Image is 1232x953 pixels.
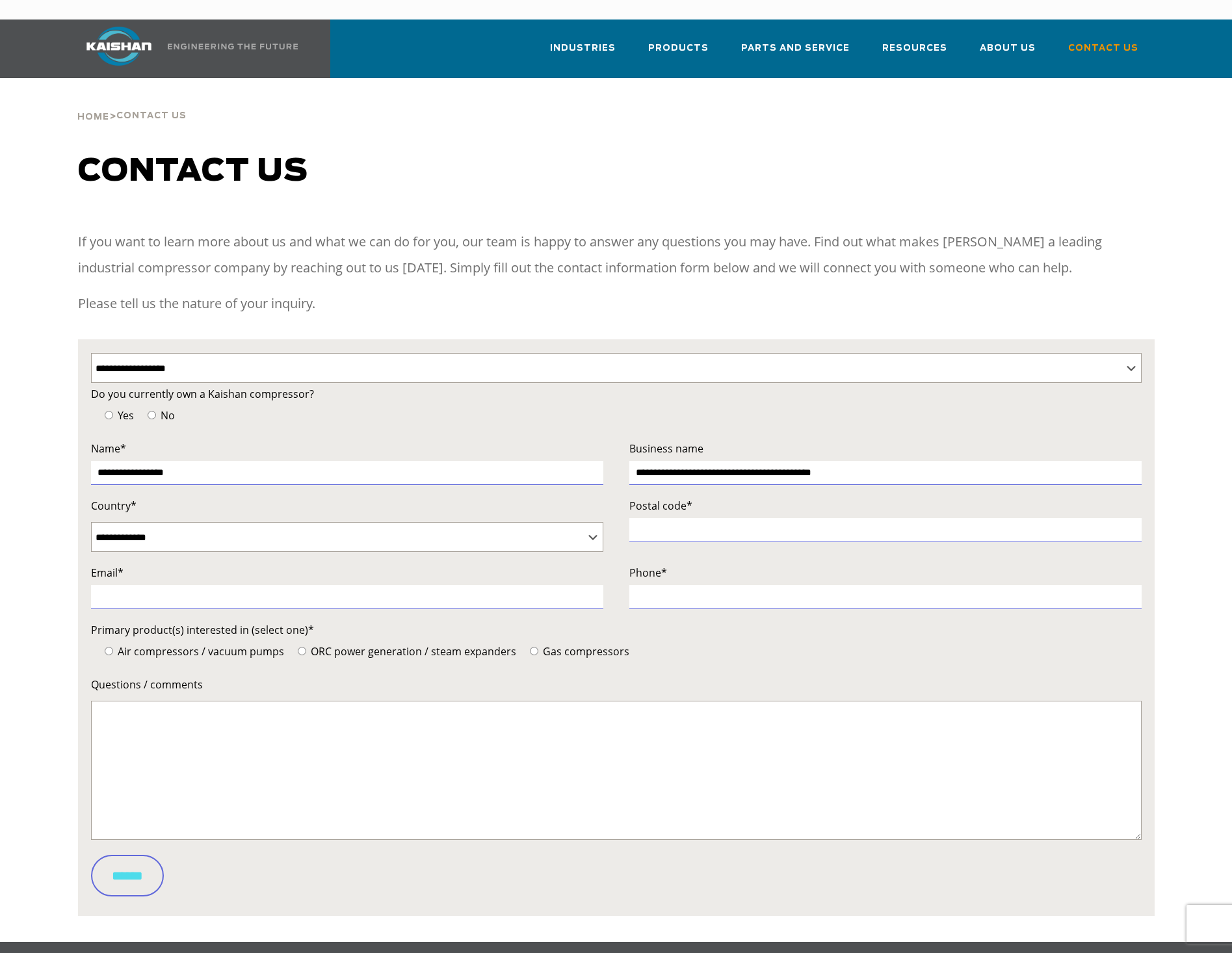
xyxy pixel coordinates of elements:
[550,31,616,75] a: Industries
[168,44,298,49] img: Engineering the future
[77,113,109,122] span: Home
[741,41,850,56] span: Parts and Service
[741,31,850,75] a: Parts and Service
[1068,31,1138,75] a: Contact Us
[77,111,109,122] a: Home
[70,20,300,78] a: Kaishan USA
[115,408,134,423] span: Yes
[77,78,187,127] div: >
[91,564,603,582] label: Email*
[78,291,1155,317] p: Please tell us the nature of your inquiry.
[78,229,1155,281] p: If you want to learn more about us and what we can do for you, our team is happy to answer any qu...
[115,644,284,659] span: Air compressors / vacuum pumps
[91,621,1142,639] label: Primary product(s) interested in (select one)*
[148,411,156,419] input: No
[298,647,306,655] input: ORC power generation / steam expanders
[91,497,603,515] label: Country*
[105,647,113,655] input: Air compressors / vacuum pumps
[158,408,175,423] span: No
[105,411,113,419] input: Yes
[530,647,538,655] input: Gas compressors
[980,31,1036,75] a: About Us
[1068,41,1138,56] span: Contact Us
[116,112,187,120] span: Contact Us
[629,497,1142,515] label: Postal code*
[91,675,1142,694] label: Questions / comments
[91,439,603,458] label: Name*
[308,644,516,659] span: ORC power generation / steam expanders
[70,27,168,66] img: kaishan logo
[882,31,947,75] a: Resources
[540,644,629,659] span: Gas compressors
[629,439,1142,458] label: Business name
[648,41,709,56] span: Products
[78,156,308,187] span: Contact us
[91,385,1142,906] form: Contact form
[91,385,1142,403] label: Do you currently own a Kaishan compressor?
[648,31,709,75] a: Products
[550,41,616,56] span: Industries
[882,41,947,56] span: Resources
[980,41,1036,56] span: About Us
[629,564,1142,582] label: Phone*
